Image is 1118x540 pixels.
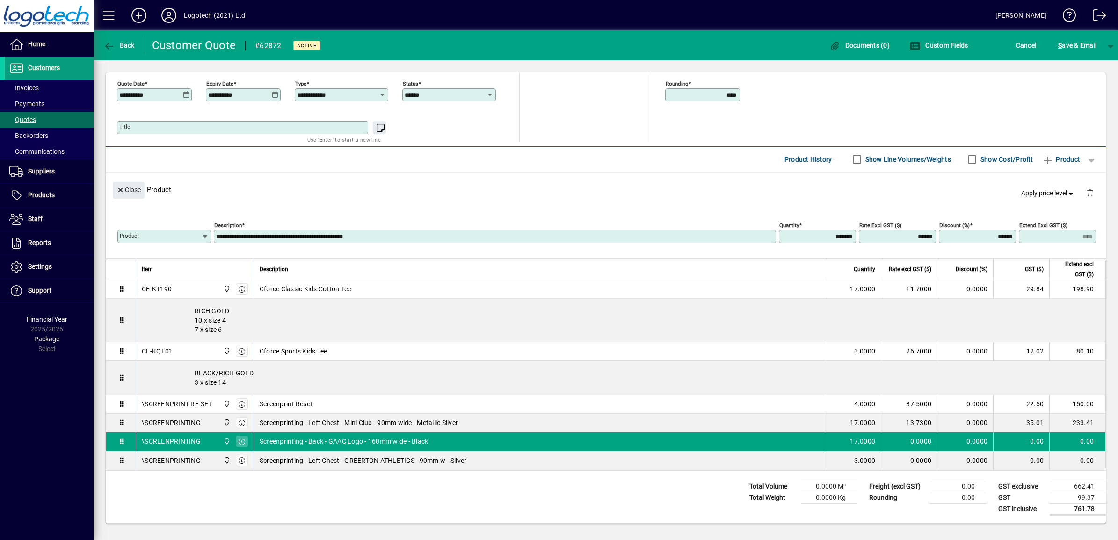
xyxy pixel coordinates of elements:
div: 0.0000 [887,437,931,446]
div: CF-KQT01 [142,346,173,356]
a: Logout [1086,2,1106,32]
td: 0.0000 [937,432,993,451]
span: Cancel [1016,38,1037,53]
span: Back [103,42,135,49]
button: Custom Fields [907,37,971,54]
mat-hint: Use 'Enter' to start a new line [307,134,381,145]
a: Invoices [5,80,94,96]
span: Central [221,284,232,294]
div: Product [106,173,1106,207]
span: 17.0000 [850,437,875,446]
button: Product History [781,151,836,168]
div: 37.5000 [887,399,931,409]
span: Documents (0) [829,42,890,49]
span: Screenprinting - Left Chest - GREERTON ATHLETICS - 90mm w - Silver [260,456,467,465]
button: Close [113,182,145,199]
mat-label: Type [295,80,306,86]
a: Products [5,184,94,207]
button: Apply price level [1017,185,1079,202]
td: Rounding [864,492,930,503]
td: Total Volume [745,481,801,492]
button: Save & Email [1053,37,1101,54]
td: 0.00 [993,432,1049,451]
span: 17.0000 [850,418,875,427]
td: Total Weight [745,492,801,503]
div: \SCREENPRINT RE-SET [142,399,212,409]
span: Backorders [9,132,48,139]
span: Central [221,418,232,428]
td: 22.50 [993,395,1049,414]
td: 99.37 [1050,492,1106,503]
td: GST exclusive [994,481,1050,492]
span: Products [28,191,55,199]
td: 0.0000 [937,280,993,299]
td: 0.00 [1049,451,1105,470]
mat-label: Title [119,123,130,130]
span: Reports [28,239,51,246]
td: GST [994,492,1050,503]
span: Support [28,287,51,294]
span: Customers [28,64,60,72]
span: Home [28,40,45,48]
span: Communications [9,148,65,155]
button: Add [124,7,154,24]
span: 3.0000 [854,346,876,356]
td: 0.0000 [937,451,993,470]
label: Show Line Volumes/Weights [864,155,951,164]
button: Product [1038,151,1085,168]
button: Profile [154,7,184,24]
td: 0.0000 [937,395,993,414]
app-page-header-button: Back [94,37,145,54]
td: 0.00 [930,492,986,503]
span: Central [221,399,232,409]
div: 11.7000 [887,284,931,294]
span: Quotes [9,116,36,123]
div: Logotech (2021) Ltd [184,8,245,23]
mat-label: Extend excl GST ($) [1019,222,1067,228]
label: Show Cost/Profit [979,155,1033,164]
span: Central [221,346,232,356]
a: Payments [5,96,94,112]
div: \SCREENPRINTING [142,456,201,465]
span: Central [221,436,232,446]
span: ave & Email [1058,38,1096,53]
td: 761.78 [1050,503,1106,515]
span: Package [34,335,59,343]
mat-label: Rounding [666,80,688,86]
td: 29.84 [993,280,1049,299]
span: Product History [784,152,832,167]
td: 0.00 [993,451,1049,470]
td: Freight (excl GST) [864,481,930,492]
a: Home [5,33,94,56]
td: GST inclusive [994,503,1050,515]
a: Staff [5,208,94,231]
mat-label: Status [403,80,418,86]
a: Quotes [5,112,94,128]
mat-label: Quote date [117,80,145,86]
span: Description [260,264,288,274]
a: Settings [5,255,94,279]
td: 12.02 [993,342,1049,361]
app-page-header-button: Delete [1079,188,1101,197]
button: Back [101,37,137,54]
div: [PERSON_NAME] [995,8,1046,23]
div: RICH GOLD 10 x size 4 7 x size 6 [136,299,1105,342]
td: 80.10 [1049,342,1105,361]
div: \SCREENPRINTING [142,418,201,427]
span: Custom Fields [909,42,968,49]
span: 17.0000 [850,284,875,294]
span: Screenprinting - Left Chest - Mini Club - 90mm wide - Metallic Silver [260,418,458,427]
span: Staff [28,215,43,223]
div: 13.7300 [887,418,931,427]
mat-label: Discount (%) [939,222,970,228]
a: Knowledge Base [1056,2,1076,32]
td: 0.00 [930,481,986,492]
td: 233.41 [1049,414,1105,432]
td: 150.00 [1049,395,1105,414]
span: Payments [9,100,44,108]
td: 0.0000 Kg [801,492,857,503]
a: Suppliers [5,160,94,183]
span: Product [1042,152,1080,167]
mat-label: Quantity [779,222,799,228]
a: Communications [5,144,94,159]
